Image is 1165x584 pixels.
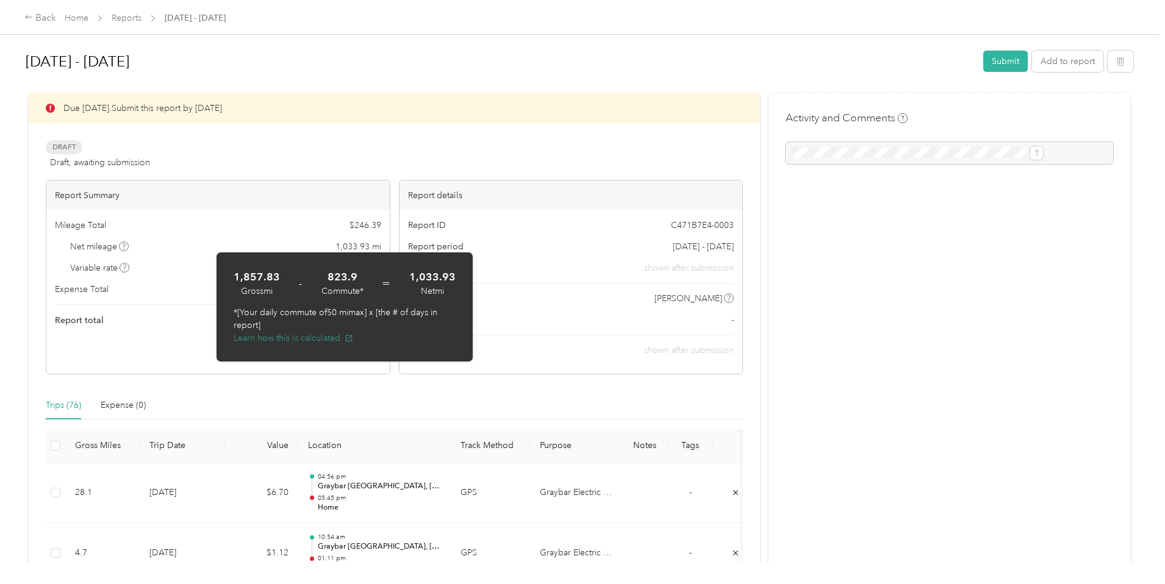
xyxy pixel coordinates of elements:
[689,547,692,558] span: -
[671,219,734,232] span: C471B7E4-0003
[46,180,390,210] div: Report Summary
[112,13,142,23] a: Reports
[55,314,104,327] span: Report total
[65,429,140,463] th: Gross Miles
[689,487,692,497] span: -
[50,156,150,169] span: Draft, awaiting submission
[65,13,88,23] a: Home
[318,554,441,563] p: 01:11 pm
[165,12,226,24] span: [DATE] - [DATE]
[26,47,975,76] h1: Sep 1 - 30, 2025
[408,240,464,253] span: Report period
[731,313,734,326] span: -
[328,269,357,285] strong: 823.9
[451,463,530,524] td: GPS
[321,285,364,297] div: Commute*
[654,292,722,305] span: [PERSON_NAME]
[234,269,280,285] strong: 1,857.83
[24,11,56,26] div: Back
[400,180,743,210] div: Report details
[140,463,225,524] td: [DATE]
[318,541,441,552] p: Graybar [GEOGRAPHIC_DATA], [GEOGRAPHIC_DATA]
[70,262,130,274] span: Variable rate
[29,93,760,123] div: Due [DATE]. Submit this report by [DATE]
[46,140,82,154] span: Draft
[382,275,390,292] span: =
[65,523,140,584] td: 4.7
[421,285,444,297] div: Net mi
[1097,516,1165,584] iframe: Everlance-gr Chat Button Frame
[530,429,622,463] th: Purpose
[101,399,146,412] div: Expense (0)
[318,494,441,502] p: 05:45 pm
[530,463,622,524] td: Graybar Electric Company, Inc
[318,533,441,541] p: 10:54 am
[673,240,734,253] span: [DATE] - [DATE]
[241,285,273,297] div: Gross mi
[55,219,106,232] span: Mileage Total
[409,269,456,285] strong: 1,033.93
[318,481,441,492] p: Graybar [GEOGRAPHIC_DATA], [GEOGRAPHIC_DATA]
[451,523,530,584] td: GPS
[70,240,129,253] span: Net mileage
[983,51,1028,72] button: Submit
[786,110,908,126] h4: Activity and Comments
[530,523,622,584] td: Graybar Electric Company, Inc
[234,332,353,344] button: Learn how this is calculated
[298,275,303,292] span: -
[1032,51,1103,72] button: Add to report
[225,429,298,463] th: Value
[644,345,734,355] span: shown after submission
[140,429,225,463] th: Trip Date
[46,399,81,412] div: Trips (76)
[335,240,381,253] span: 1,033.93 mi
[667,429,713,463] th: Tags
[55,283,109,296] span: Expense Total
[451,429,530,463] th: Track Method
[140,523,225,584] td: [DATE]
[225,523,298,584] td: $1.12
[318,472,441,481] p: 04:56 pm
[298,429,451,463] th: Location
[349,219,381,232] span: $ 246.39
[234,306,456,332] p: *[Your daily commute of 50 mi max] x [the # of days in report]
[225,463,298,524] td: $6.70
[65,463,140,524] td: 28.1
[408,219,446,232] span: Report ID
[622,429,667,463] th: Notes
[644,262,734,274] span: shown after submission
[318,502,441,513] p: Home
